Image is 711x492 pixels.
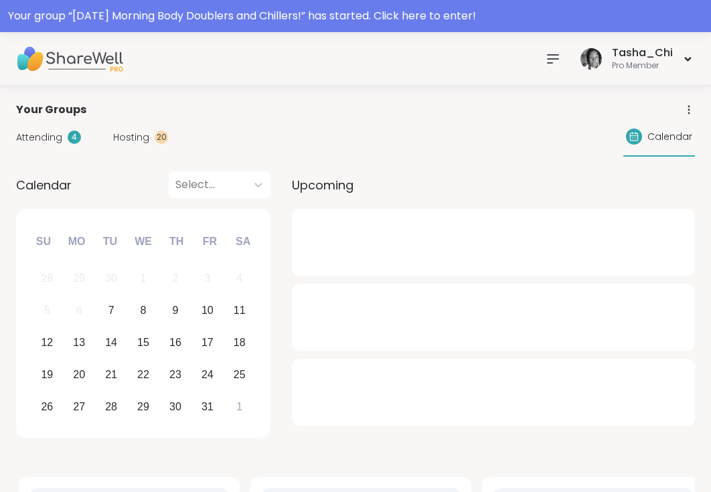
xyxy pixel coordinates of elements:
div: Not available Sunday, October 5th, 2025 [33,297,62,325]
div: Choose Sunday, October 19th, 2025 [33,360,62,389]
div: 23 [169,365,181,384]
div: Choose Sunday, October 12th, 2025 [33,329,62,357]
div: 4 [68,131,81,144]
div: Choose Monday, October 27th, 2025 [65,392,94,421]
div: 13 [73,333,85,351]
div: 3 [204,269,210,287]
div: Not available Thursday, October 2nd, 2025 [161,264,190,293]
div: 17 [202,333,214,351]
div: Sa [228,227,258,256]
div: 10 [202,301,214,319]
div: Choose Tuesday, October 28th, 2025 [97,392,126,421]
div: Choose Monday, October 13th, 2025 [65,329,94,357]
div: 2 [172,269,178,287]
div: Th [162,227,191,256]
div: Choose Tuesday, October 14th, 2025 [97,329,126,357]
div: 20 [155,131,168,144]
div: Fr [195,227,224,256]
div: 14 [105,333,117,351]
div: 29 [73,269,85,287]
div: 8 [141,301,147,319]
div: 29 [137,398,149,416]
div: 15 [137,333,149,351]
span: Attending [16,131,62,145]
div: Your group “ [DATE] Morning Body Doublers and Chillers! ” has started. Click here to enter! [8,8,703,24]
div: Not available Monday, September 29th, 2025 [65,264,94,293]
div: Choose Monday, October 20th, 2025 [65,360,94,389]
div: Not available Sunday, September 28th, 2025 [33,264,62,293]
div: Mo [62,227,91,256]
div: 26 [41,398,53,416]
div: Choose Thursday, October 30th, 2025 [161,392,190,421]
div: 21 [105,365,117,384]
div: month 2025-10 [31,262,255,422]
div: 30 [105,269,117,287]
div: Choose Wednesday, October 22nd, 2025 [129,360,158,389]
div: 1 [141,269,147,287]
div: Choose Friday, October 10th, 2025 [193,297,222,325]
div: Tasha_Chi [612,46,673,60]
span: Calendar [647,130,692,144]
div: Choose Friday, October 31st, 2025 [193,392,222,421]
div: Choose Saturday, October 25th, 2025 [225,360,254,389]
div: 11 [234,301,246,319]
div: Not available Saturday, October 4th, 2025 [225,264,254,293]
div: 31 [202,398,214,416]
div: Not available Friday, October 3rd, 2025 [193,264,222,293]
span: Hosting [113,131,149,145]
img: ShareWell Nav Logo [16,35,123,82]
span: Upcoming [292,176,353,194]
div: 4 [236,269,242,287]
div: 16 [169,333,181,351]
div: Choose Tuesday, October 21st, 2025 [97,360,126,389]
div: Choose Friday, October 24th, 2025 [193,360,222,389]
div: 5 [44,301,50,319]
div: Choose Friday, October 17th, 2025 [193,329,222,357]
div: 28 [41,269,53,287]
div: 28 [105,398,117,416]
div: Choose Thursday, October 9th, 2025 [161,297,190,325]
div: Choose Tuesday, October 7th, 2025 [97,297,126,325]
div: 25 [234,365,246,384]
div: Pro Member [612,60,673,72]
div: Choose Wednesday, October 8th, 2025 [129,297,158,325]
div: 22 [137,365,149,384]
div: 12 [41,333,53,351]
img: Tasha_Chi [580,48,602,70]
div: 18 [234,333,246,351]
div: 9 [172,301,178,319]
span: Your Groups [16,102,86,118]
span: Calendar [16,176,72,194]
div: 7 [108,301,114,319]
div: Not available Tuesday, September 30th, 2025 [97,264,126,293]
div: Choose Saturday, October 11th, 2025 [225,297,254,325]
div: Not available Monday, October 6th, 2025 [65,297,94,325]
div: Choose Thursday, October 16th, 2025 [161,329,190,357]
div: Choose Saturday, November 1st, 2025 [225,392,254,421]
div: 19 [41,365,53,384]
div: Choose Wednesday, October 29th, 2025 [129,392,158,421]
div: Choose Sunday, October 26th, 2025 [33,392,62,421]
div: 24 [202,365,214,384]
div: Choose Wednesday, October 15th, 2025 [129,329,158,357]
div: 20 [73,365,85,384]
div: 1 [236,398,242,416]
div: We [129,227,158,256]
div: 27 [73,398,85,416]
div: Choose Saturday, October 18th, 2025 [225,329,254,357]
div: 6 [76,301,82,319]
div: Not available Wednesday, October 1st, 2025 [129,264,158,293]
div: Su [29,227,58,256]
div: Choose Thursday, October 23rd, 2025 [161,360,190,389]
div: Tu [95,227,125,256]
div: 30 [169,398,181,416]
